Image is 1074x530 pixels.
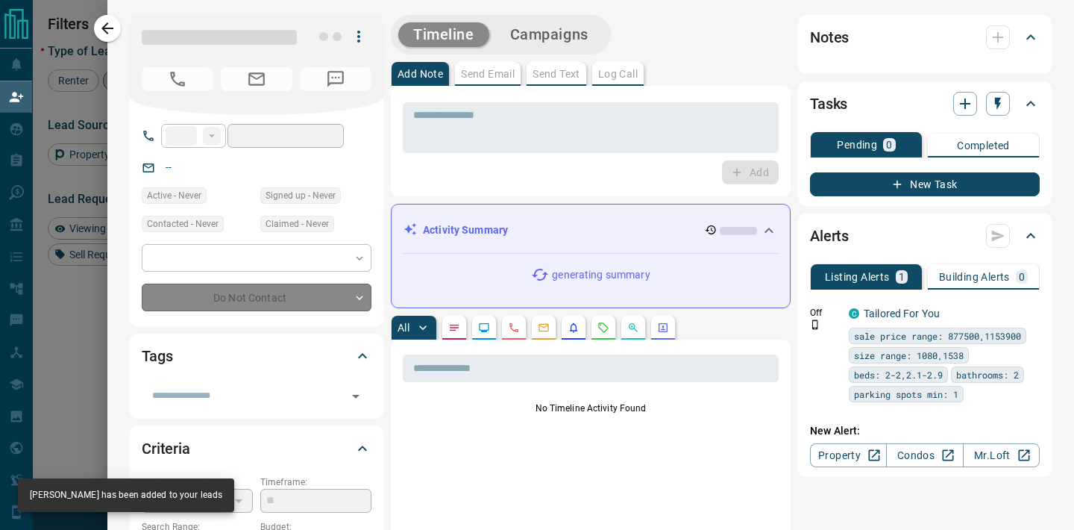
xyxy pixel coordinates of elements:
[300,67,371,91] span: No Number
[142,437,190,461] h2: Criteria
[810,319,820,330] svg: Push Notification Only
[956,367,1019,382] span: bathrooms: 2
[448,322,460,334] svg: Notes
[810,443,887,467] a: Property
[142,476,253,489] p: Actively Searching:
[221,67,292,91] span: No Email
[495,22,603,47] button: Campaigns
[837,140,877,150] p: Pending
[266,216,329,231] span: Claimed - Never
[810,306,840,319] p: Off
[147,216,219,231] span: Contacted - Never
[864,308,940,319] a: Tailored For You
[568,322,580,334] svg: Listing Alerts
[552,267,650,283] p: generating summary
[508,322,520,334] svg: Calls
[147,188,201,203] span: Active - Never
[478,322,490,334] svg: Lead Browsing Activity
[939,272,1010,282] p: Building Alerts
[825,272,890,282] p: Listing Alerts
[403,216,778,244] div: Activity Summary
[423,222,508,238] p: Activity Summary
[854,328,1021,343] span: sale price range: 877500,1153900
[30,483,222,508] div: [PERSON_NAME] has been added to your leads
[810,218,1040,254] div: Alerts
[886,443,963,467] a: Condos
[1019,272,1025,282] p: 0
[957,140,1010,151] p: Completed
[810,92,847,116] h2: Tasks
[810,224,849,248] h2: Alerts
[142,67,213,91] span: No Number
[854,367,943,382] span: beds: 2-2,2.1-2.9
[810,86,1040,122] div: Tasks
[166,161,172,173] a: --
[899,272,905,282] p: 1
[142,431,371,467] div: Criteria
[403,402,779,415] p: No Timeline Activity Found
[142,284,371,311] div: Do Not Contact
[266,188,336,203] span: Signed up - Never
[657,322,669,334] svg: Agent Actions
[538,322,550,334] svg: Emails
[597,322,609,334] svg: Requests
[627,322,639,334] svg: Opportunities
[142,344,172,368] h2: Tags
[886,140,892,150] p: 0
[142,338,371,374] div: Tags
[810,19,1040,55] div: Notes
[854,387,958,402] span: parking spots min: 1
[963,443,1040,467] a: Mr.Loft
[398,322,409,333] p: All
[345,386,366,407] button: Open
[810,423,1040,439] p: New Alert:
[810,172,1040,196] button: New Task
[398,22,489,47] button: Timeline
[849,308,859,319] div: condos.ca
[260,476,371,489] p: Timeframe:
[398,69,443,79] p: Add Note
[854,348,964,363] span: size range: 1080,1538
[810,25,849,49] h2: Notes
